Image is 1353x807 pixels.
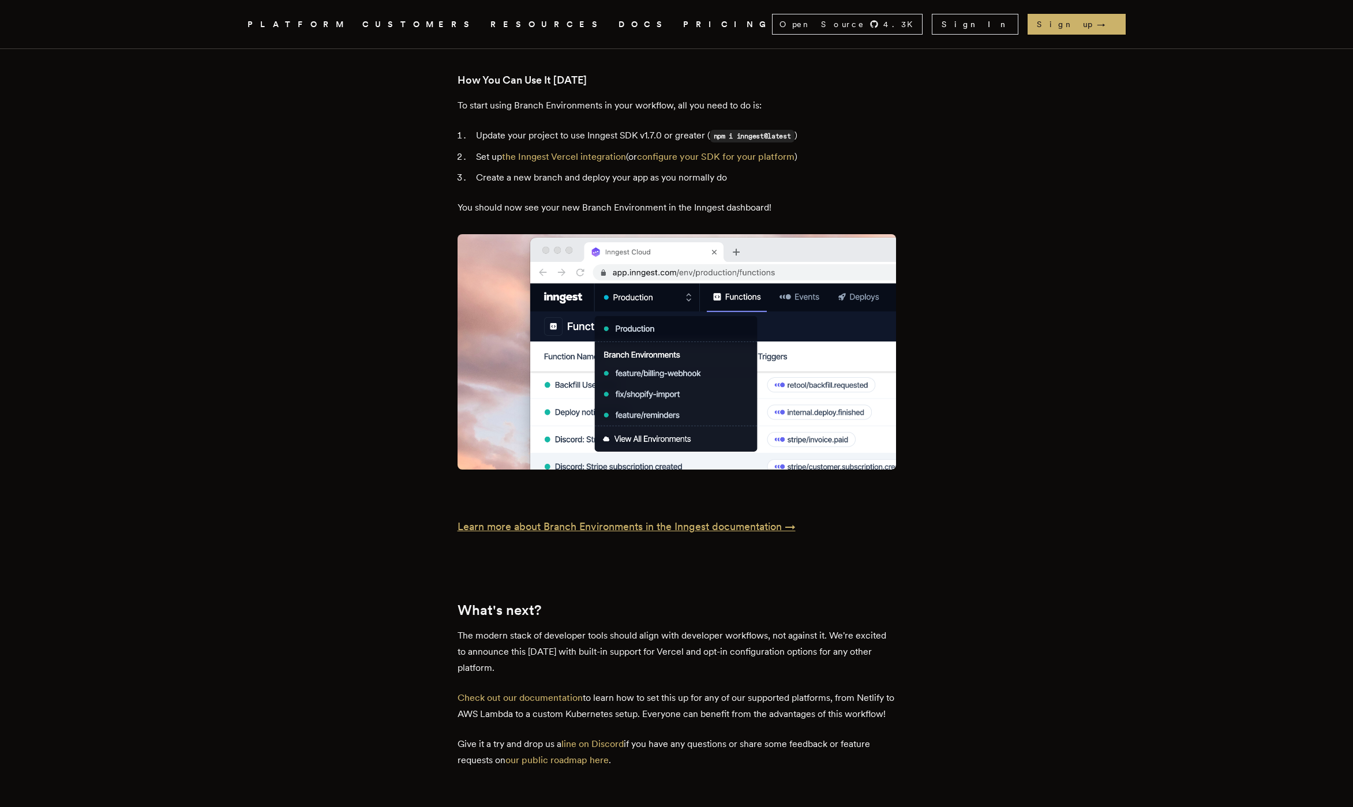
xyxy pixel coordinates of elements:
[490,17,605,32] button: RESOURCES
[458,602,896,618] h2: What's next?
[458,519,896,535] a: Learn more about Branch Environments in the Inngest documentation →
[619,17,669,32] a: DOCS
[502,151,626,162] a: the Inngest Vercel integration
[248,17,348,32] button: PLATFORM
[473,127,896,144] li: Update your project to use Inngest SDK v1.7.0 or greater ( )
[458,736,896,768] p: Give it a try and drop us a if you have any questions or share some feedback or feature requests ...
[458,690,896,722] p: to learn how to set this up for any of our supported platforms, from Netlify to AWS Lambda to a c...
[362,17,477,32] a: CUSTOMERS
[932,14,1018,35] a: Sign In
[458,692,583,703] a: Check out our documentation
[883,18,920,30] span: 4.3 K
[637,151,794,162] a: configure your SDK for your platform
[473,170,896,186] li: Create a new branch and deploy your app as you normally do
[473,149,896,165] li: Set up (or )
[505,755,609,765] a: our public roadmap here
[458,628,896,676] p: The modern stack of developer tools should align with developer workflows, not against it. We're ...
[779,18,865,30] span: Open Source
[458,72,896,88] h3: How You Can Use It [DATE]
[710,130,794,142] code: npm i inngest@latest
[1028,14,1126,35] a: Sign up
[561,738,624,749] a: line on Discord
[458,234,896,470] img: Inngest Branch Environments in the Inngest Cloud dashboard
[458,97,896,114] p: To start using Branch Environments in your workflow, all you need to do is:
[1097,18,1116,30] span: →
[458,200,896,216] p: You should now see your new Branch Environment in the Inngest dashboard!
[683,17,772,32] a: PRICING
